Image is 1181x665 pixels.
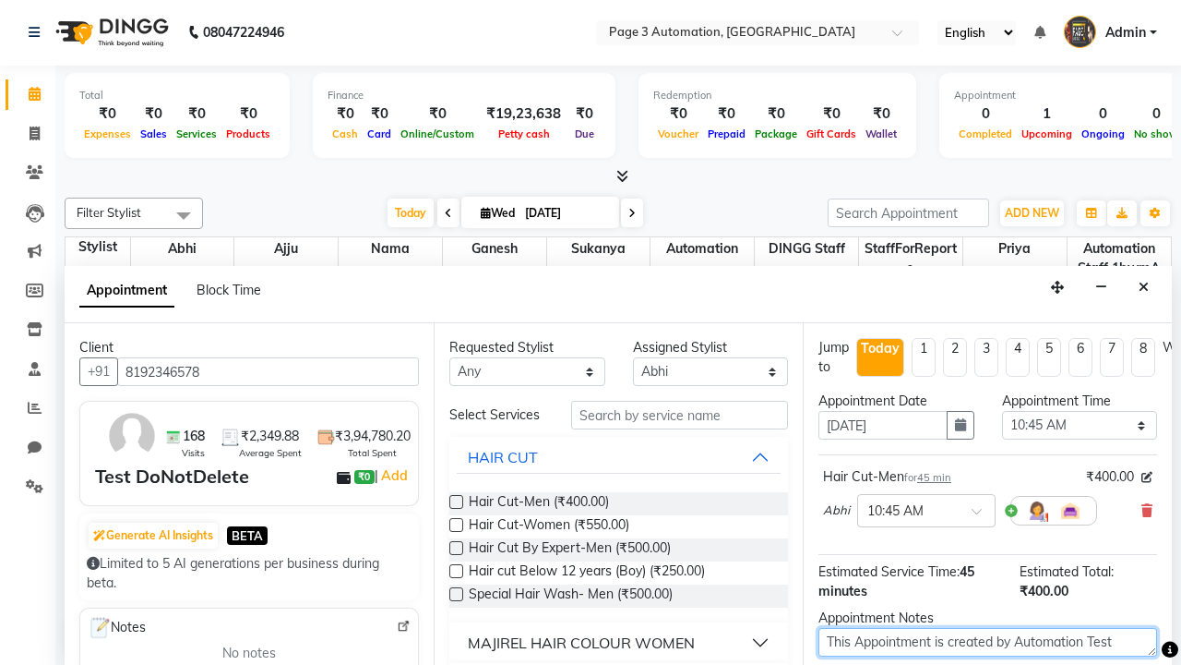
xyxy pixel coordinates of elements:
span: Notes [88,616,146,640]
span: Online/Custom [396,127,479,140]
span: Priya [963,237,1067,260]
span: Due [570,127,599,140]
div: Total [79,88,275,103]
button: Generate AI Insights [89,523,218,549]
span: Upcoming [1017,127,1077,140]
span: Automation Staff 1bwmA [1068,237,1171,280]
a: Add [378,465,411,487]
span: Cash [328,127,363,140]
div: ₹0 [568,103,601,125]
span: | [375,465,411,487]
img: logo [47,6,173,58]
span: Automation [650,237,754,260]
span: Products [221,127,275,140]
img: Interior.png [1059,500,1081,522]
span: Ajju [234,237,338,260]
span: Completed [954,127,1017,140]
span: 45 min [917,471,951,484]
div: Appointment Date [818,392,974,411]
span: Admin [1105,23,1146,42]
small: for [904,471,951,484]
li: 3 [974,338,998,377]
div: MAJIREL HAIR COLOUR WOMEN [468,632,695,654]
span: Package [750,127,802,140]
span: Hair Cut-Men (₹400.00) [469,492,609,515]
button: HAIR CUT [457,441,781,474]
li: 2 [943,338,967,377]
button: MAJIREL HAIR COLOUR WOMEN [457,626,781,659]
span: BETA [227,526,268,544]
div: Requested Stylist [449,338,605,357]
div: Finance [328,88,601,103]
span: Total Spent [348,446,397,460]
span: Nama [339,237,442,260]
button: +91 [79,357,118,386]
input: Search Appointment [828,199,989,227]
div: ₹0 [750,103,802,125]
div: HAIR CUT [468,446,538,468]
input: 2025-10-01 [519,199,612,227]
span: Appointment [79,274,174,308]
div: Today [861,339,900,358]
div: ₹0 [136,103,172,125]
li: 1 [912,338,936,377]
div: Redemption [653,88,901,103]
span: 168 [183,427,205,446]
div: 0 [1077,103,1129,125]
span: ₹400.00 [1020,583,1068,599]
span: ₹2,349.88 [241,427,299,446]
div: ₹0 [172,103,221,125]
div: Client [79,338,419,357]
span: Sales [136,127,172,140]
b: 08047224946 [203,6,284,58]
span: Estimated Service Time: [818,563,960,580]
li: 5 [1037,338,1061,377]
button: Close [1130,273,1157,302]
div: 1 [1017,103,1077,125]
img: avatar [105,409,159,463]
span: Average Spent [239,446,302,460]
div: Hair Cut-Men [823,467,951,487]
span: Petty cash [494,127,555,140]
img: Admin [1064,16,1096,48]
div: Limited to 5 AI generations per business during beta. [87,554,412,593]
span: ADD NEW [1005,206,1059,220]
span: Voucher [653,127,703,140]
span: Gift Cards [802,127,861,140]
div: ₹0 [328,103,363,125]
div: ₹0 [221,103,275,125]
span: Block Time [197,282,261,298]
span: ₹3,94,780.20 [335,427,411,446]
span: Filter Stylist [77,205,141,220]
span: Sukanya [547,237,650,260]
span: Services [172,127,221,140]
div: ₹0 [802,103,861,125]
div: Test DoNotDelete [95,463,249,490]
span: No notes [222,644,276,663]
span: Abhi [823,502,850,520]
span: Wallet [861,127,901,140]
div: ₹0 [703,103,750,125]
li: 4 [1006,338,1030,377]
span: Hair Cut By Expert-Men (₹500.00) [469,538,671,562]
span: Hair Cut-Women (₹550.00) [469,515,629,538]
div: ₹0 [653,103,703,125]
i: Edit price [1141,472,1152,483]
img: Hairdresser.png [1026,500,1048,522]
span: StaffForReports [859,237,962,280]
input: yyyy-mm-dd [818,411,948,440]
div: Stylist [66,237,130,257]
li: 7 [1100,338,1124,377]
span: Visits [182,446,205,460]
span: ₹0 [354,470,374,485]
button: ADD NEW [1000,200,1064,226]
div: Appointment Notes [818,609,1157,628]
span: Special Hair Wash- Men (₹500.00) [469,585,673,608]
span: Wed [476,206,519,220]
div: Appointment Time [1002,392,1158,411]
input: Search by service name [571,401,788,429]
span: Hair cut Below 12 years (Boy) (₹250.00) [469,562,705,585]
span: ₹400.00 [1086,467,1134,487]
li: 6 [1068,338,1092,377]
span: DINGG Staff [755,237,858,260]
